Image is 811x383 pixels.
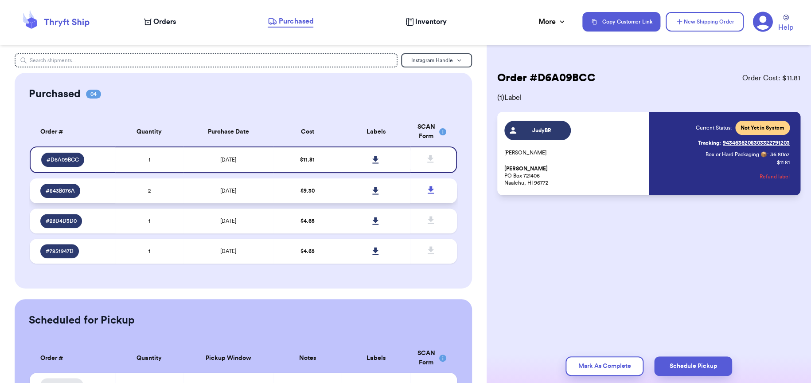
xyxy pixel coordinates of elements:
span: Order Cost: $ 11.81 [742,73,800,83]
h2: Scheduled for Pickup [29,313,135,328]
th: Cost [273,117,341,146]
h2: Order # D6A09BCC [497,71,596,85]
a: Help [778,15,793,33]
span: [DATE] [220,249,236,254]
input: Search shipments... [15,53,398,67]
div: More [538,16,566,27]
a: Inventory [405,16,447,27]
span: Instagram Handle [411,58,453,63]
span: [DATE] [220,188,236,193]
span: 2 [148,188,151,193]
a: Purchased [268,16,313,28]
button: Refund label [760,167,790,186]
span: Not Yet in System [741,124,784,131]
span: [DATE] [220,218,236,224]
span: # 843B076A [46,187,75,194]
span: # 2BD4D3D0 [46,217,77,225]
span: 1 [148,249,150,254]
a: Orders [144,16,176,27]
button: Schedule Pickup [654,356,732,376]
span: Tracking: [698,139,721,146]
th: Labels [342,117,410,146]
th: Labels [342,344,410,373]
span: 1 [148,218,150,224]
span: Box or Hard Packaging 📦 [706,152,767,157]
span: # 7851947D [46,248,74,255]
th: Quantity [115,117,183,146]
span: : [767,151,768,158]
span: $ 4.65 [300,249,315,254]
p: PO Box 721406 Naalehu, HI 96772 [504,165,643,186]
button: New Shipping Order [666,12,744,32]
span: # D6A09BCC [47,156,79,163]
span: Help [778,22,793,33]
button: Mark As Complete [565,356,643,376]
span: 1 [148,157,150,162]
span: [PERSON_NAME] [504,166,548,172]
span: Orders [153,16,176,27]
span: 36.80 oz [770,151,790,158]
button: Copy Customer Link [582,12,660,32]
span: ( 1 ) Label [497,92,800,103]
span: Inventory [415,16,447,27]
h2: Purchased [29,87,81,101]
th: Quantity [115,344,183,373]
p: $ 11.81 [777,159,790,166]
span: $ 11.81 [300,157,315,162]
span: Purchased [279,16,313,27]
th: Purchase Date [183,117,273,146]
span: $ 4.65 [300,218,315,224]
span: JudyBR [521,127,563,134]
a: Tracking:9434636208303322791203 [698,136,790,150]
div: SCAN Form [415,349,446,367]
th: Pickup Window [183,344,273,373]
span: [DATE] [220,157,236,162]
th: Order # [30,344,115,373]
span: Current Status: [696,124,732,131]
span: $ 9.30 [300,188,315,193]
p: [PERSON_NAME] [504,149,643,156]
span: 04 [86,90,101,99]
th: Notes [273,344,341,373]
button: Instagram Handle [401,53,472,67]
div: SCAN Form [415,122,446,141]
th: Order # [30,117,115,146]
